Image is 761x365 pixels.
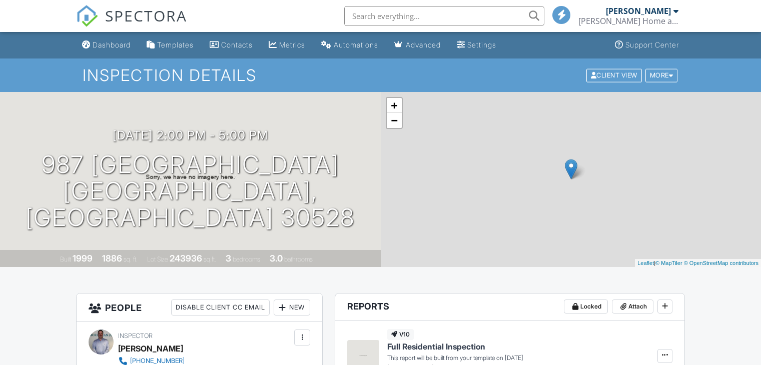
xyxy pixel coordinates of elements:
[143,36,198,54] a: Templates
[585,71,644,78] a: Client View
[606,6,671,16] div: [PERSON_NAME]
[625,40,679,49] div: Support Center
[118,332,153,339] span: Inspector
[16,151,365,230] h1: 987 [GEOGRAPHIC_DATA] [GEOGRAPHIC_DATA], [GEOGRAPHIC_DATA] 30528
[578,16,678,26] div: Reynolds Home and Property Solutions of Georgia / South Property Inspectors
[611,36,683,54] a: Support Center
[118,341,183,356] div: [PERSON_NAME]
[655,260,682,266] a: © MapTiler
[233,255,260,263] span: bedrooms
[170,253,202,263] div: 243936
[453,36,500,54] a: Settings
[93,40,131,49] div: Dashboard
[157,40,194,49] div: Templates
[60,255,71,263] span: Built
[77,293,322,322] h3: People
[274,299,310,315] div: New
[147,255,168,263] span: Lot Size
[83,66,678,84] h1: Inspection Details
[73,253,93,263] div: 1999
[221,40,253,49] div: Contacts
[390,36,445,54] a: Advanced
[78,36,135,54] a: Dashboard
[171,299,270,315] div: Disable Client CC Email
[105,5,187,26] span: SPECTORA
[76,13,187,34] a: SPECTORA
[279,40,305,49] div: Metrics
[206,36,257,54] a: Contacts
[344,6,544,26] input: Search everything...
[270,253,283,263] div: 3.0
[113,128,268,142] h3: [DATE] 2:00 pm - 5:00 pm
[334,40,378,49] div: Automations
[124,255,138,263] span: sq. ft.
[406,40,441,49] div: Advanced
[467,40,496,49] div: Settings
[102,253,122,263] div: 1886
[130,357,185,365] div: [PHONE_NUMBER]
[204,255,216,263] span: sq.ft.
[387,98,402,113] a: Zoom in
[265,36,309,54] a: Metrics
[317,36,382,54] a: Automations (Basic)
[645,68,678,82] div: More
[684,260,758,266] a: © OpenStreetMap contributors
[635,259,761,267] div: |
[387,113,402,128] a: Zoom out
[76,5,98,27] img: The Best Home Inspection Software - Spectora
[637,260,654,266] a: Leaflet
[586,68,642,82] div: Client View
[226,253,231,263] div: 3
[284,255,313,263] span: bathrooms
